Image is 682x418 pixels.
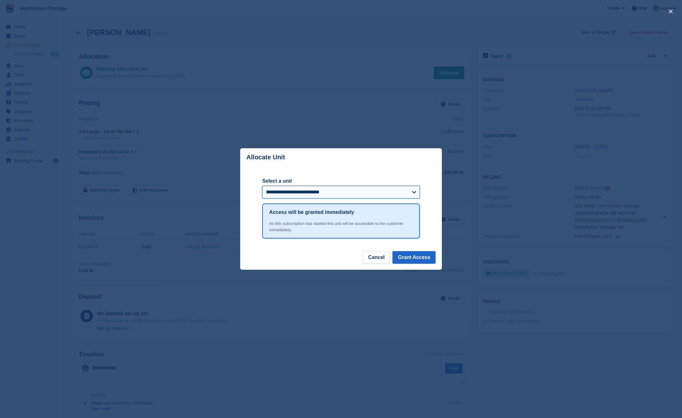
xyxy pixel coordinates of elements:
[363,251,390,264] button: Cancel
[262,177,420,185] label: Select a unit
[269,209,354,216] h1: Access will be granted immediately
[269,221,413,233] div: As this subscription has started this unit will be accessible to the customer immediately.
[392,251,436,264] button: Grant Access
[246,154,285,161] p: Allocate Unit
[666,6,676,16] button: close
